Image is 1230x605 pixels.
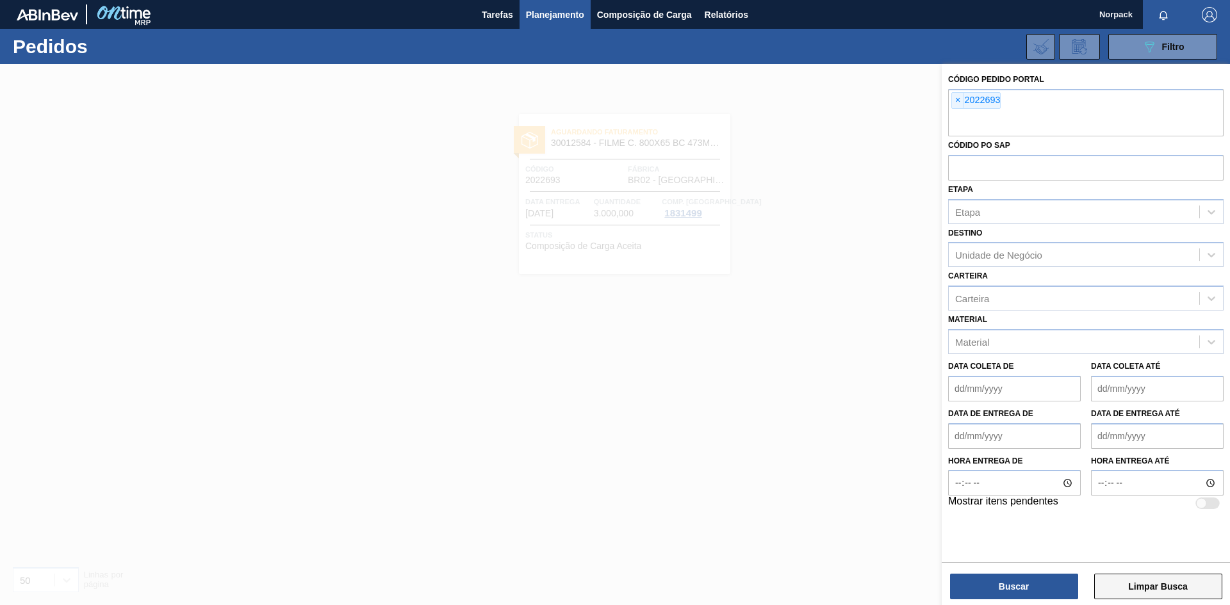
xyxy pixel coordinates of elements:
[1026,34,1055,60] div: Importar Negociações dos Pedidos
[948,452,1081,471] label: Hora entrega de
[955,293,989,304] div: Carteira
[1059,34,1100,60] div: Solicitação de Revisão de Pedidos
[948,229,982,238] label: Destino
[1143,6,1184,24] button: Notificações
[948,409,1033,418] label: Data de Entrega de
[955,250,1042,261] div: Unidade de Negócio
[955,336,989,347] div: Material
[1091,376,1224,401] input: dd/mm/yyyy
[1091,423,1224,449] input: dd/mm/yyyy
[948,362,1013,371] label: Data coleta de
[948,496,1058,511] label: Mostrar itens pendentes
[705,7,748,22] span: Relatórios
[1091,452,1224,471] label: Hora entrega até
[948,423,1081,449] input: dd/mm/yyyy
[1108,34,1217,60] button: Filtro
[951,92,1001,109] div: 2022693
[13,39,204,54] h1: Pedidos
[955,206,980,217] div: Etapa
[952,93,964,108] span: ×
[526,7,584,22] span: Planejamento
[1091,362,1160,371] label: Data coleta até
[482,7,513,22] span: Tarefas
[948,185,973,194] label: Etapa
[948,141,1010,150] label: Códido PO SAP
[948,271,988,280] label: Carteira
[17,9,78,20] img: TNhmsLtSVTkK8tSr43FrP2fwEKptu5GPRR3wAAAABJRU5ErkJggg==
[1091,409,1180,418] label: Data de Entrega até
[948,75,1044,84] label: Código Pedido Portal
[948,315,987,324] label: Material
[1162,42,1185,52] span: Filtro
[597,7,692,22] span: Composição de Carga
[1202,7,1217,22] img: Logout
[948,376,1081,401] input: dd/mm/yyyy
